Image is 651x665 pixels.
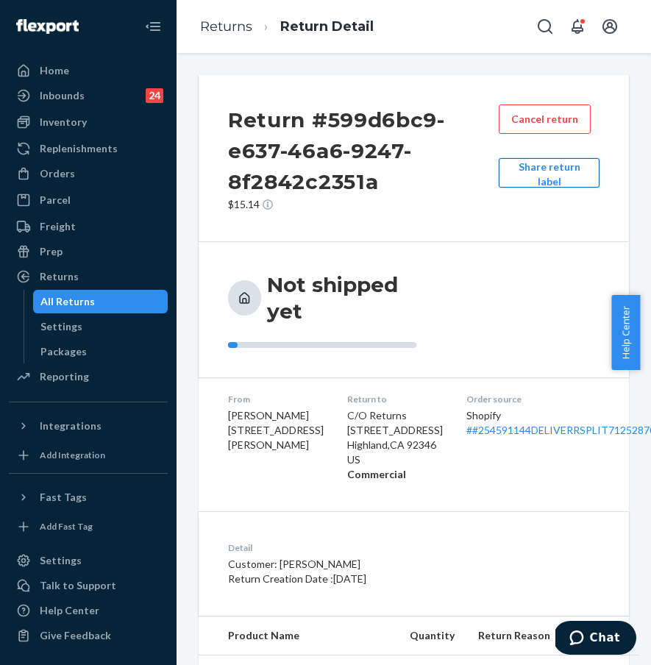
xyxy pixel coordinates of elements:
a: Packages [33,340,168,363]
p: C/O Returns [347,408,443,423]
p: Highland , CA 92346 [347,438,443,452]
p: [STREET_ADDRESS] [347,423,443,438]
h2: Return #599d6bc9-e637-46a6-9247-8f2842c2351a [228,104,499,197]
div: Orders [40,166,75,181]
div: Home [40,63,69,78]
div: All Returns [40,294,95,309]
a: Inbounds24 [9,84,168,107]
div: Inventory [40,115,87,129]
button: Give Feedback [9,624,168,647]
a: Add Integration [9,444,168,467]
a: Home [9,59,168,82]
p: US [347,452,443,467]
div: Prep [40,244,63,259]
button: Cancel return [499,104,591,134]
img: Flexport logo [16,19,79,34]
div: Freight [40,219,76,234]
a: Help Center [9,599,168,622]
dt: Detail [228,541,483,554]
dt: From [228,393,324,405]
div: Reporting [40,369,89,384]
strong: Commercial [347,468,406,480]
div: Settings [40,553,82,568]
div: Parcel [40,193,71,207]
button: Talk to Support [9,574,168,597]
a: Settings [33,315,168,338]
p: Customer: [PERSON_NAME] [228,557,483,572]
span: [PERSON_NAME] [STREET_ADDRESS][PERSON_NAME] [228,409,324,451]
p: Return Creation Date : [DATE] [228,572,483,586]
div: Returns [40,269,79,284]
button: Open Search Box [530,12,560,41]
button: Open account menu [595,12,625,41]
ol: breadcrumbs [188,5,385,49]
a: Returns [200,18,252,35]
button: Share return label [499,158,600,188]
a: Prep [9,240,168,263]
button: Open notifications [563,12,592,41]
button: Integrations [9,414,168,438]
div: Inbounds [40,88,85,103]
p: $15.14 [228,197,499,212]
button: Fast Tags [9,486,168,509]
div: Add Fast Tag [40,520,93,533]
th: Return Reason [466,616,562,655]
a: Add Fast Tag [9,515,168,538]
div: Settings [40,319,82,334]
div: Talk to Support [40,578,116,593]
button: Close Navigation [138,12,168,41]
a: Reporting [9,365,168,388]
th: Quantity [398,616,466,655]
button: Help Center [611,295,640,370]
dt: Return to [347,393,443,405]
div: 24 [146,88,163,103]
div: Fast Tags [40,490,87,505]
a: Return Detail [280,18,374,35]
a: All Returns [33,290,168,313]
div: Integrations [40,419,102,433]
div: Give Feedback [40,628,111,643]
iframe: Opens a widget where you can chat to one of our agents [555,621,636,658]
a: Returns [9,265,168,288]
div: Replenishments [40,141,118,156]
th: Product Name [199,616,398,655]
a: Replenishments [9,137,168,160]
a: Inventory [9,110,168,134]
div: Help Center [40,603,99,618]
a: Settings [9,549,168,572]
a: Orders [9,162,168,185]
th: Details [562,616,639,655]
a: Freight [9,215,168,238]
h3: Not shipped yet [267,271,416,324]
div: Packages [40,344,87,359]
a: Parcel [9,188,168,212]
div: Add Integration [40,449,105,461]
